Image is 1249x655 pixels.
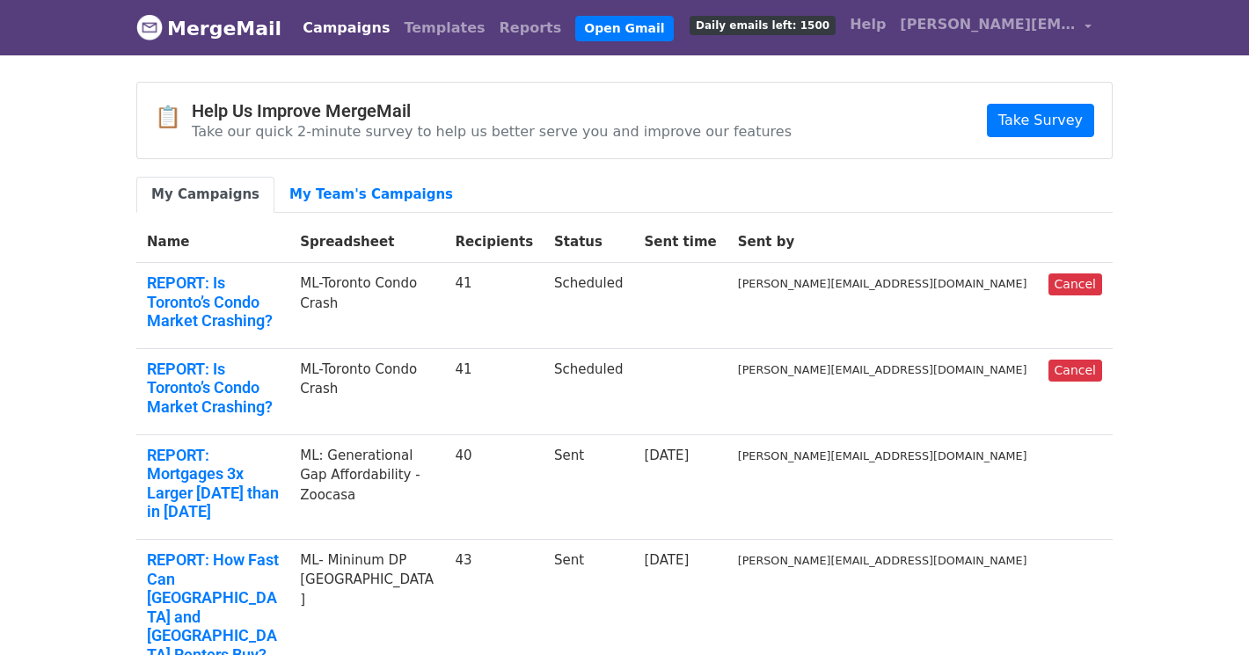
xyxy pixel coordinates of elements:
[289,222,444,263] th: Spreadsheet
[296,11,397,46] a: Campaigns
[136,14,163,40] img: MergeMail logo
[155,105,192,130] span: 📋
[727,222,1038,263] th: Sent by
[289,434,444,539] td: ML: Generational Gap Affordability - Zoocasa
[634,222,727,263] th: Sent time
[738,554,1027,567] small: [PERSON_NAME][EMAIL_ADDRESS][DOMAIN_NAME]
[738,363,1027,376] small: [PERSON_NAME][EMAIL_ADDRESS][DOMAIN_NAME]
[683,7,843,42] a: Daily emails left: 1500
[645,448,690,463] a: [DATE]
[493,11,569,46] a: Reports
[1048,273,1102,295] a: Cancel
[645,552,690,568] a: [DATE]
[843,7,893,42] a: Help
[274,177,468,213] a: My Team's Campaigns
[444,348,544,434] td: 41
[289,263,444,349] td: ML-Toronto Condo Crash
[444,434,544,539] td: 40
[690,16,836,35] span: Daily emails left: 1500
[544,222,633,263] th: Status
[147,446,279,521] a: REPORT: Mortgages 3x Larger [DATE] than in [DATE]
[136,177,274,213] a: My Campaigns
[192,100,792,121] h4: Help Us Improve MergeMail
[397,11,492,46] a: Templates
[192,122,792,141] p: Take our quick 2-minute survey to help us better serve you and improve our features
[136,222,289,263] th: Name
[893,7,1099,48] a: [PERSON_NAME][EMAIL_ADDRESS][DOMAIN_NAME]
[575,16,673,41] a: Open Gmail
[544,434,633,539] td: Sent
[738,449,1027,462] small: [PERSON_NAME][EMAIL_ADDRESS][DOMAIN_NAME]
[147,273,279,331] a: REPORT: Is Toronto’s Condo Market Crashing?
[900,14,1076,35] span: [PERSON_NAME][EMAIL_ADDRESS][DOMAIN_NAME]
[444,263,544,349] td: 41
[544,348,633,434] td: Scheduled
[289,348,444,434] td: ML-Toronto Condo Crash
[738,277,1027,290] small: [PERSON_NAME][EMAIL_ADDRESS][DOMAIN_NAME]
[444,222,544,263] th: Recipients
[1048,360,1102,382] a: Cancel
[987,104,1094,137] a: Take Survey
[147,360,279,417] a: REPORT: Is Toronto’s Condo Market Crashing?
[136,10,281,47] a: MergeMail
[544,263,633,349] td: Scheduled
